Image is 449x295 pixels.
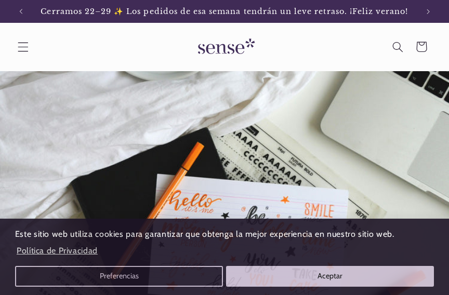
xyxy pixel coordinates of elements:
[181,28,268,66] a: Sense
[186,32,263,62] img: Sense
[11,35,35,59] summary: Menú
[32,1,417,22] div: 1 de 2
[32,1,417,22] div: Anuncio
[15,242,99,260] a: Política de Privacidad (opens in a new tab)
[386,35,410,59] summary: Búsqueda
[15,266,223,287] button: Preferencias
[41,7,408,16] span: Cerramos 22–29 ✨ Los pedidos de esa semana tendrán un leve retraso. ¡Feliz verano!
[15,229,394,239] span: Este sitio web utiliza cookies para garantizar que obtenga la mejor experiencia en nuestro sitio ...
[226,266,434,287] button: Aceptar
